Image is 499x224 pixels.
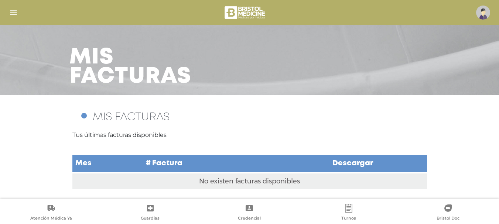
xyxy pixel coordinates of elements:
[398,204,498,223] a: Bristol Doc
[200,204,299,223] a: Credencial
[93,112,170,122] span: MIS FACTURAS
[69,48,191,86] h3: Mis facturas
[72,131,427,139] p: Tus últimas facturas disponibles
[437,216,459,222] span: Bristol Doc
[101,204,200,223] a: Guardias
[223,4,267,21] img: bristol-medicine-blanco.png
[141,216,160,222] span: Guardias
[143,155,278,173] td: # Factura
[278,155,427,173] td: Descargar
[238,216,261,222] span: Credencial
[341,216,356,222] span: Turnos
[72,155,143,173] td: Mes
[30,216,72,222] span: Atención Médica Ya
[299,204,399,223] a: Turnos
[72,173,427,190] td: No existen facturas disponibles
[1,204,101,223] a: Atención Médica Ya
[476,6,490,20] img: profile-placeholder.svg
[9,8,18,17] img: Cober_menu-lines-white.svg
